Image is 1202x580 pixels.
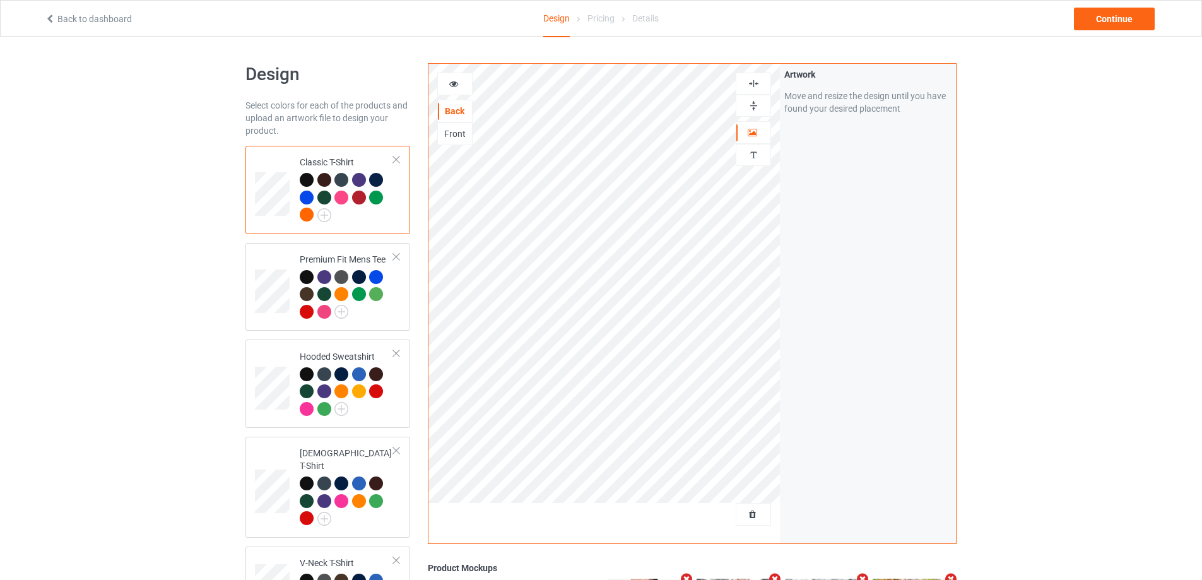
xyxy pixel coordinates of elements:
[245,340,410,428] div: Hooded Sweatshirt
[245,437,410,538] div: [DEMOGRAPHIC_DATA] T-Shirt
[632,1,659,36] div: Details
[543,1,570,37] div: Design
[784,68,952,81] div: Artwork
[428,562,957,574] div: Product Mockups
[748,78,760,90] img: svg%3E%0A
[300,253,394,318] div: Premium Fit Mens Tee
[317,512,331,526] img: svg+xml;base64,PD94bWwgdmVyc2lvbj0iMS4wIiBlbmNvZGluZz0iVVRGLTgiPz4KPHN2ZyB3aWR0aD0iMjJweCIgaGVpZ2...
[317,208,331,222] img: svg+xml;base64,PD94bWwgdmVyc2lvbj0iMS4wIiBlbmNvZGluZz0iVVRGLTgiPz4KPHN2ZyB3aWR0aD0iMjJweCIgaGVpZ2...
[587,1,615,36] div: Pricing
[438,127,472,140] div: Front
[245,99,410,137] div: Select colors for each of the products and upload an artwork file to design your product.
[748,149,760,161] img: svg%3E%0A
[1074,8,1155,30] div: Continue
[748,100,760,112] img: svg%3E%0A
[245,243,410,331] div: Premium Fit Mens Tee
[245,63,410,86] h1: Design
[300,447,394,524] div: [DEMOGRAPHIC_DATA] T-Shirt
[300,350,394,415] div: Hooded Sweatshirt
[245,146,410,234] div: Classic T-Shirt
[784,90,952,115] div: Move and resize the design until you have found your desired placement
[438,105,472,117] div: Back
[300,156,394,221] div: Classic T-Shirt
[45,14,132,24] a: Back to dashboard
[334,305,348,319] img: svg+xml;base64,PD94bWwgdmVyc2lvbj0iMS4wIiBlbmNvZGluZz0iVVRGLTgiPz4KPHN2ZyB3aWR0aD0iMjJweCIgaGVpZ2...
[334,402,348,416] img: svg+xml;base64,PD94bWwgdmVyc2lvbj0iMS4wIiBlbmNvZGluZz0iVVRGLTgiPz4KPHN2ZyB3aWR0aD0iMjJweCIgaGVpZ2...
